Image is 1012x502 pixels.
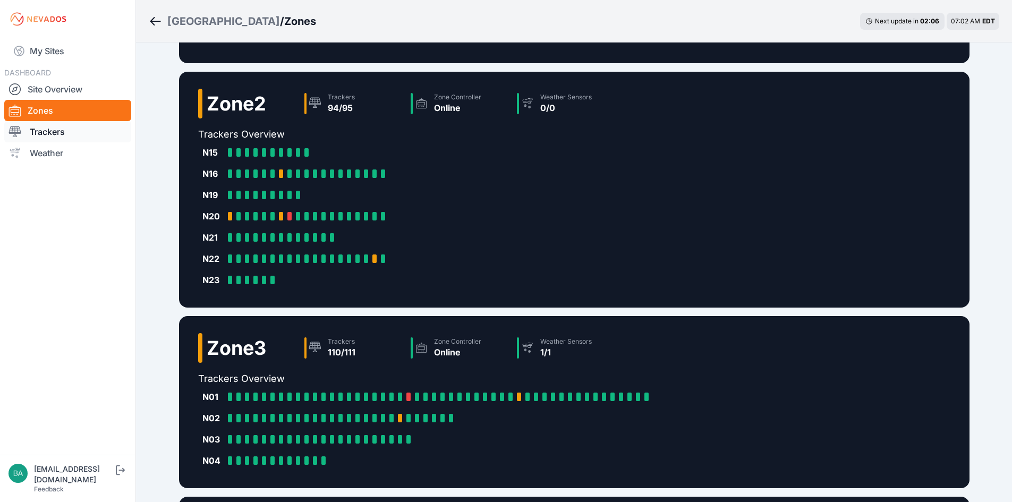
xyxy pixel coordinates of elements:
[951,17,980,25] span: 07:02 AM
[434,101,481,114] div: Online
[4,121,131,142] a: Trackers
[540,101,592,114] div: 0/0
[8,464,28,483] img: bartonsvillesolar@invenergy.com
[513,333,619,363] a: Weather Sensors1/1
[34,485,64,493] a: Feedback
[207,337,266,359] h2: Zone 3
[4,79,131,100] a: Site Overview
[202,167,224,180] div: N16
[540,346,592,359] div: 1/1
[300,333,406,363] a: Trackers110/111
[34,464,114,485] div: [EMAIL_ADDRESS][DOMAIN_NAME]
[8,11,68,28] img: Nevados
[328,337,355,346] div: Trackers
[280,14,284,29] span: /
[198,371,657,386] h2: Trackers Overview
[284,14,316,29] h3: Zones
[300,89,406,118] a: Trackers94/95
[328,346,355,359] div: 110/111
[4,38,131,64] a: My Sites
[982,17,995,25] span: EDT
[434,346,481,359] div: Online
[328,101,355,114] div: 94/95
[513,89,619,118] a: Weather Sensors0/0
[202,390,224,403] div: N01
[149,7,316,35] nav: Breadcrumb
[4,100,131,121] a: Zones
[540,337,592,346] div: Weather Sensors
[202,210,224,223] div: N20
[4,68,51,77] span: DASHBOARD
[434,337,481,346] div: Zone Controller
[202,231,224,244] div: N21
[202,252,224,265] div: N22
[202,274,224,286] div: N23
[920,17,939,25] div: 02 : 06
[202,412,224,424] div: N02
[167,14,280,29] a: [GEOGRAPHIC_DATA]
[202,433,224,446] div: N03
[328,93,355,101] div: Trackers
[202,189,224,201] div: N19
[202,454,224,467] div: N04
[540,93,592,101] div: Weather Sensors
[4,142,131,164] a: Weather
[207,93,266,114] h2: Zone 2
[198,127,619,142] h2: Trackers Overview
[875,17,919,25] span: Next update in
[202,146,224,159] div: N15
[434,93,481,101] div: Zone Controller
